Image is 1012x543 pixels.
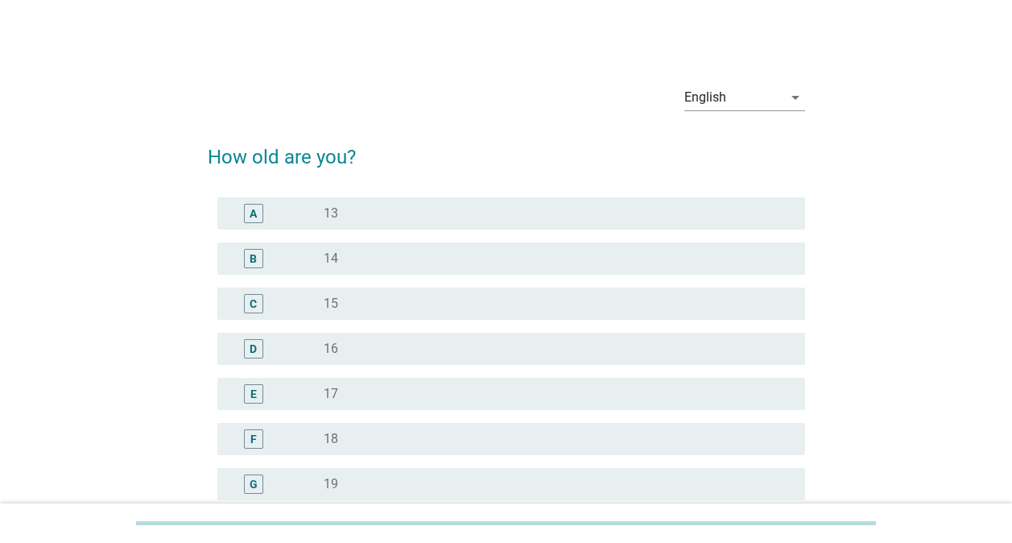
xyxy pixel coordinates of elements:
[324,205,338,222] label: 13
[250,295,257,312] div: C
[250,430,257,447] div: F
[324,296,338,312] label: 15
[250,340,257,357] div: D
[324,476,338,492] label: 19
[250,385,257,402] div: E
[324,251,338,267] label: 14
[324,431,338,447] label: 18
[250,475,258,492] div: G
[324,386,338,402] label: 17
[250,250,257,267] div: B
[324,341,338,357] label: 16
[684,90,726,105] div: English
[208,126,805,172] h2: How old are you?
[786,88,805,107] i: arrow_drop_down
[250,205,257,222] div: A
